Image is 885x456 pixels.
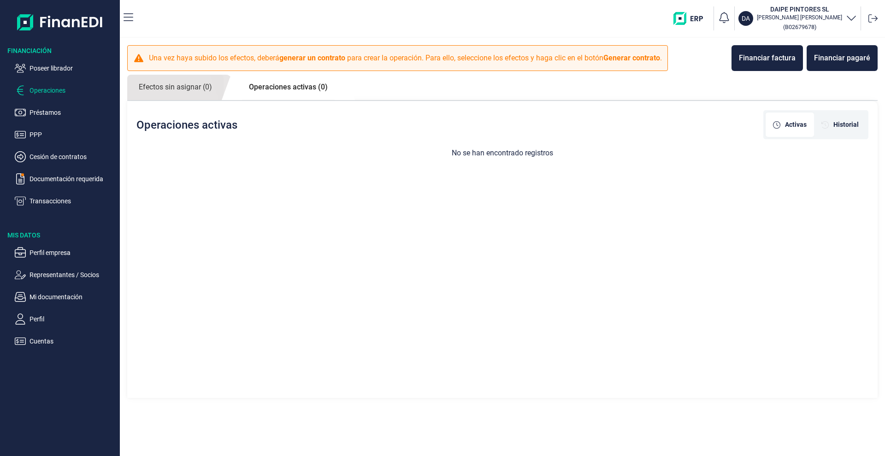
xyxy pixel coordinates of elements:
div: [object Object] [766,113,814,137]
button: Financiar pagaré [807,45,878,71]
button: Cesión de contratos [15,151,116,162]
button: Operaciones [15,85,116,96]
span: Historial [833,120,859,130]
p: Perfil [29,314,116,325]
button: Transacciones [15,195,116,207]
a: Efectos sin asignar (0) [127,75,224,100]
button: DADAIPE PINTORES SL[PERSON_NAME] [PERSON_NAME](B02679678) [738,5,857,32]
b: Generar contrato [603,53,660,62]
p: DA [742,14,750,23]
span: Activas [785,120,807,130]
div: Financiar pagaré [814,53,870,64]
p: Una vez haya subido los efectos, deberá para crear la operación. Para ello, seleccione los efecto... [149,53,662,64]
p: Poseer librador [29,63,116,74]
button: Financiar factura [732,45,803,71]
div: [object Object] [814,113,866,137]
small: Copiar cif [783,24,816,30]
button: Poseer librador [15,63,116,74]
img: Logo de aplicación [17,7,103,37]
p: Transacciones [29,195,116,207]
img: erp [673,12,710,25]
button: Perfil empresa [15,247,116,258]
button: Perfil [15,314,116,325]
button: Préstamos [15,107,116,118]
div: Financiar factura [739,53,796,64]
p: [PERSON_NAME] [PERSON_NAME] [757,14,842,21]
p: Préstamos [29,107,116,118]
button: Representantes / Socios [15,269,116,280]
a: Operaciones activas (0) [237,75,339,100]
button: Mi documentación [15,291,116,302]
h3: DAIPE PINTORES SL [757,5,842,14]
button: Cuentas [15,336,116,347]
b: generar un contrato [279,53,345,62]
p: Cesión de contratos [29,151,116,162]
p: Representantes / Socios [29,269,116,280]
h2: Operaciones activas [136,118,237,131]
p: PPP [29,129,116,140]
button: Documentación requerida [15,173,116,184]
p: Perfil empresa [29,247,116,258]
h3: No se han encontrado registros [127,148,878,157]
p: Operaciones [29,85,116,96]
p: Cuentas [29,336,116,347]
p: Documentación requerida [29,173,116,184]
p: Mi documentación [29,291,116,302]
button: PPP [15,129,116,140]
